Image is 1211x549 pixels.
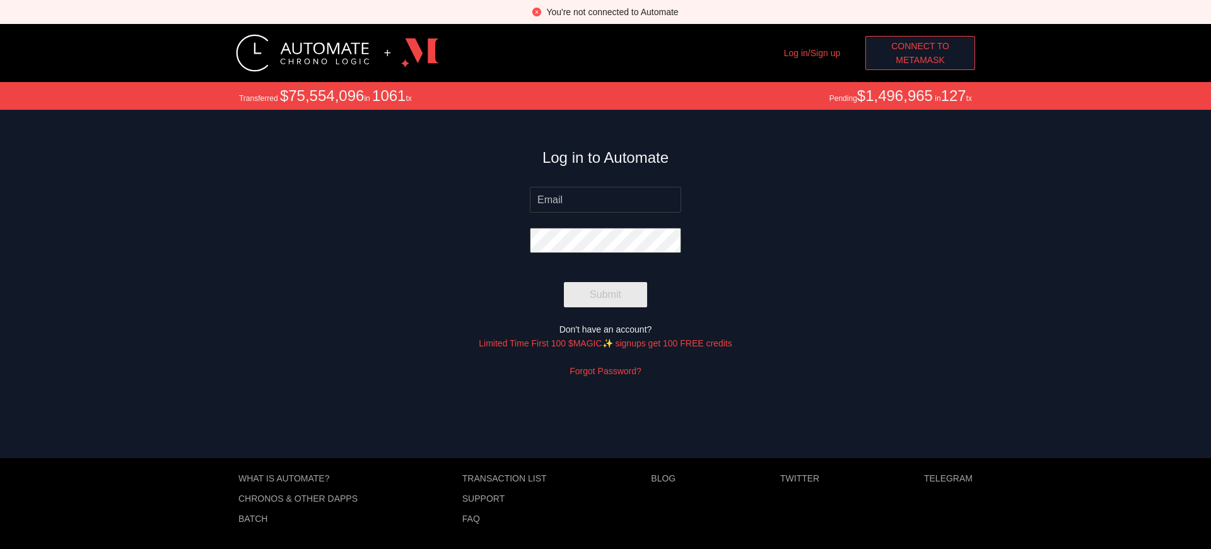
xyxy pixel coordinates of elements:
a: FAQ [462,514,547,524]
span: $75,554,096 [280,87,364,104]
span: close-circle [532,8,541,16]
a: Blog [651,473,676,483]
span: Don't have an account? [559,324,652,334]
a: Twitter [780,473,819,483]
span: Connect to [891,39,949,53]
button: Submit [564,282,647,307]
span: 127 [941,87,966,104]
a: Limited Time First 100 $MAGIC✨ signups get 100 FREE credits [479,338,732,348]
a: Log in/Sign up [784,48,841,58]
a: Transaction list [462,473,547,483]
a: Chronos & other dApps [238,493,358,504]
span: MetaMask [896,53,945,67]
div: + [384,46,392,61]
a: What is Automate? [238,473,358,483]
img: logo [236,34,369,72]
a: Telegram [924,473,973,483]
h3: Log in to Automate [542,148,669,168]
div: You're not connected to Automate [546,5,678,19]
span: $1,496,965 [857,87,933,104]
a: Batch [238,514,358,524]
a: Support [462,493,547,504]
a: Forgot Password? [570,366,641,376]
div: Transferred in tx [239,87,412,105]
input: Email [530,187,681,212]
span: 1061 [372,87,406,104]
div: Pending in tx [829,87,972,105]
button: Connect toMetaMask [865,36,975,70]
img: logo [401,34,439,72]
